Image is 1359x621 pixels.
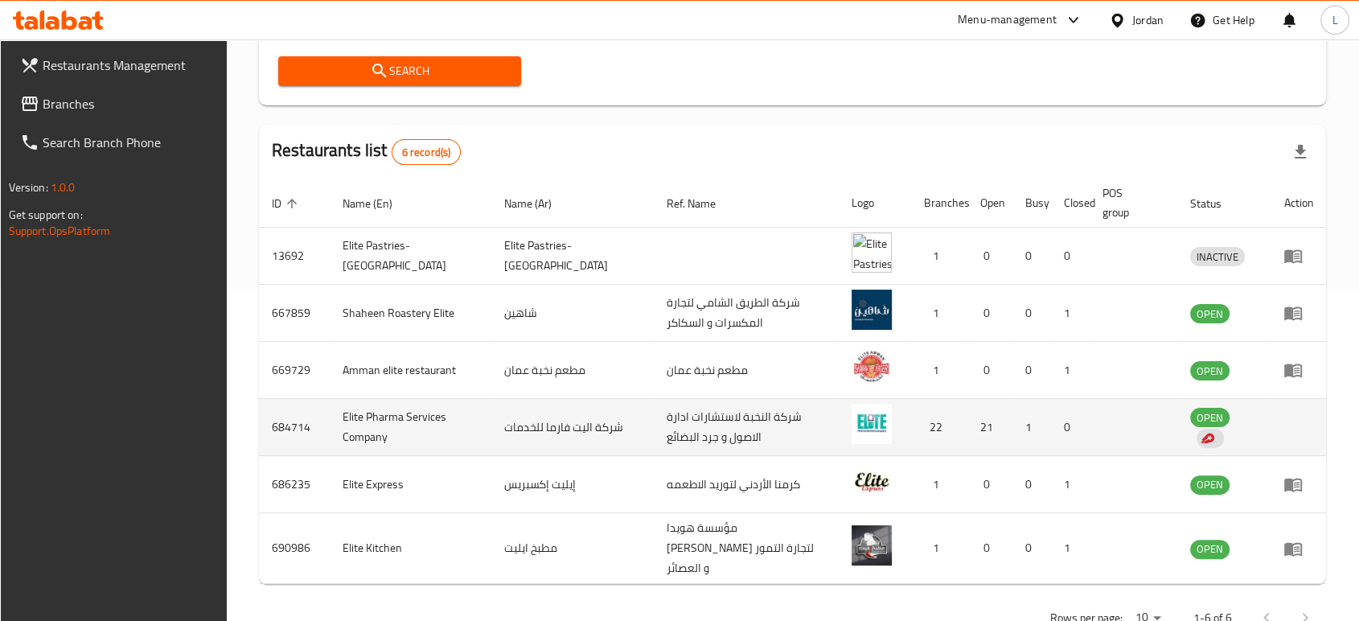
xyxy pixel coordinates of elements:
span: Restaurants Management [43,56,215,75]
td: مطبخ ايليت [491,513,653,584]
td: Elite Express [330,456,491,513]
span: ID [272,194,302,213]
td: 1 [1051,456,1090,513]
div: Menu [1283,539,1313,558]
span: OPEN [1190,475,1230,494]
td: 1 [911,228,967,285]
td: إيليت إكسبريس [491,456,653,513]
td: 21 [967,399,1012,456]
td: 0 [1012,285,1051,342]
td: Elite Kitchen [330,513,491,584]
div: Indicates that the vendor menu management has been moved to DH Catalog service [1197,429,1224,448]
div: OPEN [1190,475,1230,495]
th: Branches [911,179,967,228]
td: شركة اليت فارما للخدمات [491,399,653,456]
td: مؤسسة هويدا [PERSON_NAME] لتجارة التمور و العصائر [654,513,839,584]
span: Search Branch Phone [43,133,215,152]
a: Support.OpsPlatform [9,220,111,241]
h2: Restaurants list [272,138,461,165]
div: OPEN [1190,540,1230,559]
span: L [1332,11,1337,29]
td: 690986 [259,513,330,584]
table: enhanced table [259,179,1326,584]
td: 1 [911,513,967,584]
td: 0 [1012,513,1051,584]
td: مطعم نخبة عمان [654,342,839,399]
span: Branches [43,94,215,113]
img: Amman elite restaurant [852,347,892,387]
td: 0 [1051,399,1090,456]
img: Elite Pharma Services Company [852,404,892,444]
th: Action [1271,179,1326,228]
img: Elite Express [852,461,892,501]
th: Logo [839,179,911,228]
div: Export file [1281,133,1320,171]
td: 0 [967,342,1012,399]
div: OPEN [1190,304,1230,323]
button: Search [278,56,521,86]
td: 686235 [259,456,330,513]
div: OPEN [1190,361,1230,380]
td: Shaheen Roastery Elite [330,285,491,342]
span: Ref. Name [667,194,737,213]
div: Menu [1283,475,1313,494]
td: 0 [1012,342,1051,399]
td: 1 [1012,399,1051,456]
span: Get support on: [9,204,83,225]
div: Jordan [1132,11,1164,29]
td: Amman elite restaurant [330,342,491,399]
td: 0 [967,285,1012,342]
td: 22 [911,399,967,456]
td: شركة الطريق الشامي لتجارة المكسرات و السكاكر [654,285,839,342]
img: Shaheen Roastery Elite [852,290,892,330]
td: 0 [967,456,1012,513]
span: Status [1190,194,1242,213]
span: Name (En) [343,194,413,213]
td: 1 [1051,285,1090,342]
span: 1.0.0 [51,177,76,198]
span: Search [291,61,508,81]
td: Elite Pastries- [GEOGRAPHIC_DATA] [491,228,653,285]
div: INACTIVE [1190,247,1245,266]
td: 669729 [259,342,330,399]
div: OPEN [1190,408,1230,427]
td: Elite Pastries- [GEOGRAPHIC_DATA] [330,228,491,285]
span: POS group [1102,183,1158,222]
td: شاهين [491,285,653,342]
td: كرمنا الأردني لتوريد الاطعمه [654,456,839,513]
th: Closed [1051,179,1090,228]
td: 0 [967,228,1012,285]
a: Branches [7,84,228,123]
td: 1 [911,285,967,342]
td: 1 [911,456,967,513]
td: 0 [1051,228,1090,285]
th: Busy [1012,179,1051,228]
div: Menu [1283,360,1313,380]
span: OPEN [1190,362,1230,380]
div: Total records count [392,139,462,165]
a: Search Branch Phone [7,123,228,162]
span: OPEN [1190,409,1230,427]
div: Menu-management [958,10,1057,30]
td: 0 [1012,456,1051,513]
td: 1 [1051,513,1090,584]
td: 1 [1051,342,1090,399]
td: مطعم نخبة عمان [491,342,653,399]
div: Menu [1283,303,1313,323]
div: Menu [1283,246,1313,265]
td: 13692 [259,228,330,285]
span: OPEN [1190,305,1230,323]
td: 0 [1012,228,1051,285]
img: Elite Kitchen [852,525,892,565]
th: Open [967,179,1012,228]
span: Name (Ar) [504,194,573,213]
a: Restaurants Management [7,46,228,84]
span: Version: [9,177,48,198]
img: delivery hero logo [1200,431,1214,446]
span: 6 record(s) [392,145,461,160]
img: Elite Pastries- Turkish Village [852,232,892,273]
td: 0 [967,513,1012,584]
td: 684714 [259,399,330,456]
td: 667859 [259,285,330,342]
td: 1 [911,342,967,399]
